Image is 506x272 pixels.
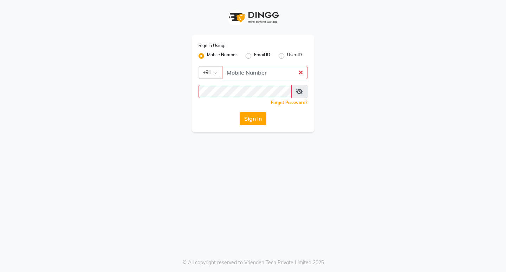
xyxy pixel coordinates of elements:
input: Username [222,66,307,79]
label: User ID [287,52,302,60]
label: Email ID [254,52,270,60]
label: Mobile Number [207,52,237,60]
label: Sign In Using: [199,43,225,49]
a: Forgot Password? [271,100,307,105]
img: logo1.svg [225,7,281,28]
button: Sign In [240,112,266,125]
input: Username [199,85,292,98]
